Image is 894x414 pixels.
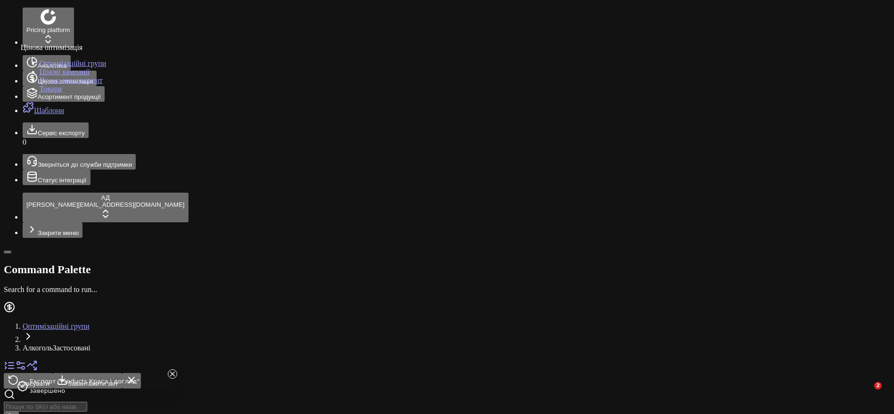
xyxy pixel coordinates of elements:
[40,85,62,93] a: Товари
[40,59,107,67] a: Оптимізаційні групи
[26,26,70,33] span: Pricing platform
[23,122,89,138] button: Сервіс експорту
[23,222,82,238] button: Закрити меню
[23,154,136,170] button: Зверніться до служби підтримки
[23,8,74,48] button: Pricing platform
[78,201,185,208] span: [EMAIL_ADDRESS][DOMAIN_NAME]
[30,377,172,395] div: Експорт "Products Краса і догляд" завершено
[23,170,90,185] button: Статус інтеграції
[4,263,890,276] h2: Command Palette
[4,402,87,412] input: Пошук по SKU або назві
[21,43,82,51] span: Цінова оптимізація
[23,193,189,222] button: АД[PERSON_NAME][EMAIL_ADDRESS][DOMAIN_NAME]
[101,194,110,201] span: АД
[38,229,79,236] span: Закрити меню
[23,106,64,114] a: Шаблони
[40,76,103,84] a: Промо менеджмент
[26,201,78,208] span: [PERSON_NAME]
[38,177,87,184] span: Статус інтеграції
[23,138,890,146] div: 0
[874,382,882,390] span: 2
[855,382,878,405] iframe: Intercom live chat
[4,251,11,253] button: Toggle Sidebar
[23,344,890,352] span: АлкогольЗастосовані
[53,344,90,352] span: Застосовані
[23,322,90,330] a: Оптимізаційні групи
[38,130,85,137] span: Сервіс експорту
[168,369,177,379] button: Close toast
[23,344,53,352] span: Алкоголь
[4,322,890,352] nav: breadcrumb
[38,161,132,168] span: Зверніться до служби підтримки
[40,68,90,76] a: Цінові кампанії
[4,285,890,294] p: Search for a command to run...
[34,106,64,114] span: Шаблони
[4,373,53,389] button: Скасувати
